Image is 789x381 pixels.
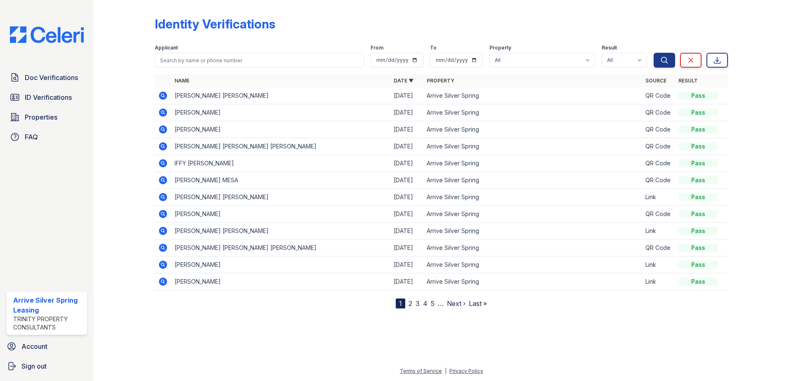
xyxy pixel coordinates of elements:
[423,172,643,189] td: Arrive Silver Spring
[423,87,643,104] td: Arrive Silver Spring
[390,172,423,189] td: [DATE]
[171,256,390,273] td: [PERSON_NAME]
[645,78,666,84] a: Source
[423,299,428,308] a: 4
[171,138,390,155] td: [PERSON_NAME] [PERSON_NAME] [PERSON_NAME]
[390,189,423,206] td: [DATE]
[7,69,87,86] a: Doc Verifications
[678,142,718,151] div: Pass
[427,78,454,84] a: Property
[155,16,275,31] div: Identity Verifications
[678,261,718,269] div: Pass
[390,223,423,240] td: [DATE]
[25,112,57,122] span: Properties
[423,206,643,223] td: Arrive Silver Spring
[409,299,412,308] a: 2
[642,206,675,223] td: QR Code
[390,240,423,256] td: [DATE]
[171,87,390,104] td: [PERSON_NAME] [PERSON_NAME]
[449,368,483,374] a: Privacy Policy
[171,273,390,290] td: [PERSON_NAME]
[171,121,390,138] td: [PERSON_NAME]
[423,138,643,155] td: Arrive Silver Spring
[423,155,643,172] td: Arrive Silver Spring
[642,138,675,155] td: QR Code
[447,299,465,308] a: Next ›
[469,299,487,308] a: Last »
[390,104,423,121] td: [DATE]
[642,121,675,138] td: QR Code
[642,189,675,206] td: Link
[678,92,718,100] div: Pass
[171,155,390,172] td: IFFY [PERSON_NAME]
[678,210,718,218] div: Pass
[175,78,189,84] a: Name
[602,45,617,51] label: Result
[7,89,87,106] a: ID Verifications
[171,223,390,240] td: [PERSON_NAME] [PERSON_NAME]
[371,45,383,51] label: From
[678,193,718,201] div: Pass
[445,368,446,374] div: |
[7,109,87,125] a: Properties
[390,87,423,104] td: [DATE]
[390,138,423,155] td: [DATE]
[489,45,511,51] label: Property
[390,121,423,138] td: [DATE]
[3,338,90,355] a: Account
[642,223,675,240] td: Link
[171,189,390,206] td: [PERSON_NAME] [PERSON_NAME]
[21,341,47,351] span: Account
[678,176,718,184] div: Pass
[396,299,405,308] div: 1
[642,155,675,172] td: QR Code
[400,368,442,374] a: Terms of Service
[431,299,435,308] a: 5
[390,273,423,290] td: [DATE]
[423,104,643,121] td: Arrive Silver Spring
[678,227,718,235] div: Pass
[678,108,718,117] div: Pass
[25,73,78,82] span: Doc Verifications
[171,240,390,256] td: [PERSON_NAME] [PERSON_NAME] [PERSON_NAME]
[438,299,444,308] span: …
[423,121,643,138] td: Arrive Silver Spring
[678,125,718,134] div: Pass
[423,189,643,206] td: Arrive Silver Spring
[25,92,72,102] span: ID Verifications
[390,155,423,172] td: [DATE]
[423,273,643,290] td: Arrive Silver Spring
[171,172,390,189] td: [PERSON_NAME] MESA
[416,299,420,308] a: 3
[3,26,90,43] img: CE_Logo_Blue-a8612792a0a2168367f1c8372b55b34899dd931a85d93a1a3d3e32e68fde9ad4.png
[423,256,643,273] td: Arrive Silver Spring
[171,104,390,121] td: [PERSON_NAME]
[7,129,87,145] a: FAQ
[678,78,698,84] a: Result
[642,104,675,121] td: QR Code
[678,159,718,167] div: Pass
[25,132,38,142] span: FAQ
[3,358,90,374] a: Sign out
[13,295,84,315] div: Arrive Silver Spring Leasing
[390,256,423,273] td: [DATE]
[394,78,413,84] a: Date ▼
[678,278,718,286] div: Pass
[13,315,84,332] div: Trinity Property Consultants
[155,45,178,51] label: Applicant
[423,240,643,256] td: Arrive Silver Spring
[678,244,718,252] div: Pass
[171,206,390,223] td: [PERSON_NAME]
[430,45,437,51] label: To
[390,206,423,223] td: [DATE]
[155,53,364,68] input: Search by name or phone number
[642,240,675,256] td: QR Code
[642,172,675,189] td: QR Code
[642,87,675,104] td: QR Code
[423,223,643,240] td: Arrive Silver Spring
[642,273,675,290] td: Link
[642,256,675,273] td: Link
[21,361,47,371] span: Sign out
